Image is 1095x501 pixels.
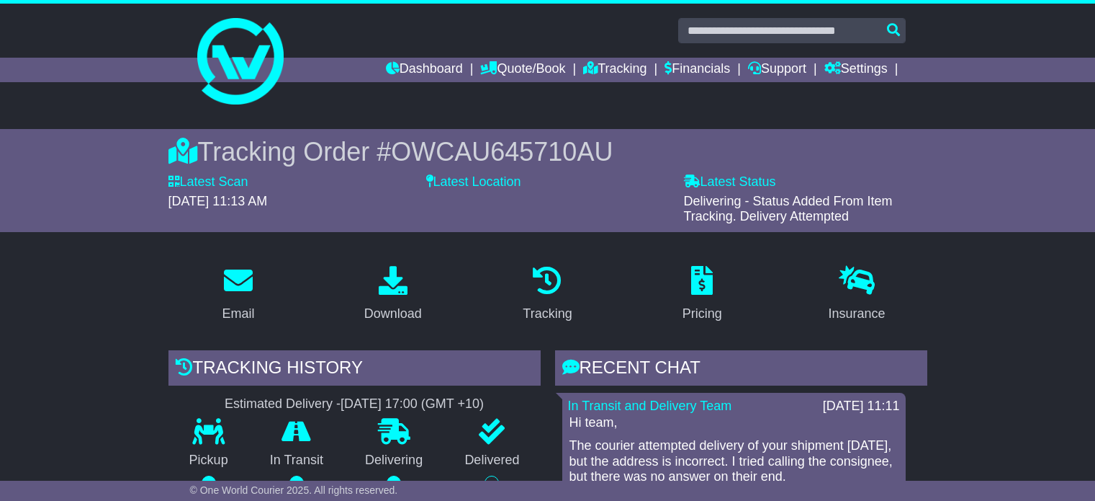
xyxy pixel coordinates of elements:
[568,399,732,413] a: In Transit and Delivery Team
[364,304,422,324] div: Download
[222,304,254,324] div: Email
[682,304,722,324] div: Pricing
[569,438,898,485] p: The courier attempted delivery of your shipment [DATE], but the address is incorrect. I tried cal...
[168,350,541,389] div: Tracking history
[523,304,572,324] div: Tracking
[212,261,263,329] a: Email
[684,194,893,224] span: Delivering - Status Added From Item Tracking. Delivery Attempted
[819,261,895,329] a: Insurance
[391,137,613,167] span: OWCAU645710AU
[344,453,443,469] p: Delivering
[513,261,581,329] a: Tracking
[583,58,646,82] a: Tracking
[748,58,806,82] a: Support
[824,58,888,82] a: Settings
[168,174,248,190] label: Latest Scan
[190,484,398,496] span: © One World Courier 2025. All rights reserved.
[684,174,776,190] label: Latest Status
[823,399,900,414] div: [DATE] 11:11
[555,350,927,389] div: RECENT CHAT
[168,194,268,208] span: [DATE] 11:13 AM
[480,58,565,82] a: Quote/Book
[829,304,886,324] div: Insurance
[168,453,249,469] p: Pickup
[386,58,463,82] a: Dashboard
[168,396,541,412] div: Estimated Delivery -
[426,174,521,190] label: Latest Location
[249,453,344,469] p: In Transit
[341,396,484,412] div: [DATE] 17:00 (GMT +10)
[168,136,927,167] div: Tracking Order #
[355,261,431,329] a: Download
[569,415,898,431] p: Hi team,
[443,453,540,469] p: Delivered
[673,261,731,329] a: Pricing
[664,58,730,82] a: Financials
